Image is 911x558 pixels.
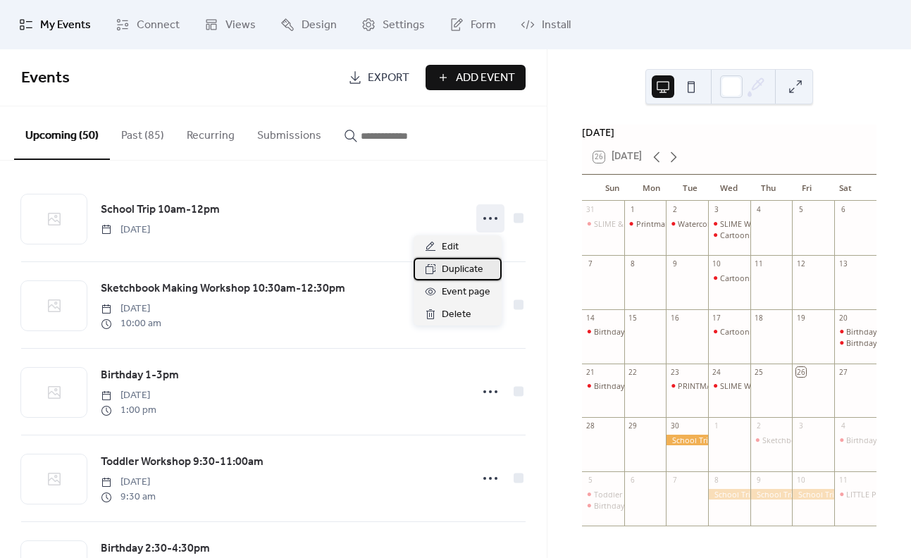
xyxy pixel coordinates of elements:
div: 1 [628,205,638,215]
a: School Trip 10am-12pm [101,201,220,219]
div: Birthday 3:30-5:30pm [834,337,876,348]
div: Watercolor Printmaking 10:00am-11:30pm [678,218,829,229]
span: [DATE] [101,302,161,316]
div: School Trip 10am-12pm [792,489,834,500]
button: Recurring [175,106,246,159]
a: Settings [351,6,435,44]
div: 1 [712,421,721,431]
div: Printmaking Workshop 10:00am-11:30am [636,218,785,229]
div: Toddler Workshop 9:30-11:00am [594,489,711,500]
span: Form [471,17,496,34]
div: 4 [754,205,764,215]
div: Printmaking Workshop 10:00am-11:30am [624,218,667,229]
div: 5 [585,476,595,485]
button: Submissions [246,106,333,159]
div: 14 [585,313,595,323]
div: 17 [712,313,721,323]
div: 2 [670,205,680,215]
div: Sat [826,175,865,201]
div: 6 [838,205,848,215]
a: Install [510,6,581,44]
div: 10 [712,259,721,268]
div: School Trip 10am-12pm [666,435,708,445]
div: Birthday 11-1pm [834,326,876,337]
span: Sketchbook Making Workshop 10:30am-12:30pm [101,280,345,297]
div: 16 [670,313,680,323]
span: My Events [40,17,91,34]
div: Thu [748,175,787,201]
div: 11 [754,259,764,268]
div: 27 [838,367,848,377]
div: 19 [796,313,806,323]
div: Birthday 11-1pm [846,326,905,337]
div: 6 [628,476,638,485]
div: 10 [796,476,806,485]
a: Views [194,6,266,44]
div: LITTLE PULP RE:OPENING “DOODLE/PIZZA” PARTY [834,489,876,500]
div: 28 [585,421,595,431]
div: 15 [628,313,638,323]
div: Wed [709,175,748,201]
div: Birthday 3:30-5:30pm [582,380,624,391]
div: 26 [796,367,806,377]
span: Duplicate [442,261,483,278]
span: 1:00 pm [101,403,156,418]
span: 9:30 am [101,490,156,504]
div: School Trip 10am-12pm [750,489,793,500]
div: SLIME WORKSHOP 10:30am-12:00pm [708,218,750,229]
div: 24 [712,367,721,377]
span: [DATE] [101,388,156,403]
div: School Trip 10am-12pm [708,489,750,500]
div: SLIME WORKSHOP 10:30am-12:00pm [720,380,853,391]
div: 29 [628,421,638,431]
div: 2 [754,421,764,431]
span: Views [225,17,256,34]
a: Toddler Workshop 9:30-11:00am [101,453,264,471]
div: 8 [628,259,638,268]
span: [DATE] [101,223,150,237]
button: Upcoming (50) [14,106,110,160]
button: Past (85) [110,106,175,159]
div: 22 [628,367,638,377]
div: 30 [670,421,680,431]
div: Watercolor Printmaking 10:00am-11:30pm [666,218,708,229]
div: PRINTMAKING WORKSHOP 10:30am-12:00pm [678,380,841,391]
div: Sketchbook Making Workshop 10:30am-12:30pm [750,435,793,445]
a: Birthday 2:30-4:30pm [101,540,210,558]
div: 5 [796,205,806,215]
div: Birthday 2:30-4:30pm [594,500,670,511]
a: Export [337,65,420,90]
div: 9 [754,476,764,485]
div: 13 [838,259,848,268]
div: 4 [838,421,848,431]
div: 3 [796,421,806,431]
div: SLIME & Stamping 11:00am-12:30pm [594,218,726,229]
div: 31 [585,205,595,215]
span: Delete [442,306,471,323]
div: 7 [670,476,680,485]
div: 25 [754,367,764,377]
span: Connect [137,17,180,34]
div: PRINTMAKING WORKSHOP 10:30am-12:00pm [666,380,708,391]
div: Cartooning Workshop 4:30-6:00pm [708,326,750,337]
div: Birthday 3:30-5:30pm [594,380,670,391]
div: 21 [585,367,595,377]
div: 9 [670,259,680,268]
span: Settings [383,17,425,34]
a: Connect [105,6,190,44]
div: Cartooning Workshop 4:30-6:00pm [708,230,750,240]
div: [DATE] [582,125,876,140]
div: Cartooning Workshop 4:30-6:00pm [708,273,750,283]
a: Birthday 1-3pm [101,366,179,385]
a: Design [270,6,347,44]
button: Add Event [426,65,526,90]
div: 8 [712,476,721,485]
span: Edit [442,239,459,256]
div: Tue [671,175,709,201]
span: Design [302,17,337,34]
div: SLIME WORKSHOP 10:30am-12:00pm [720,218,853,229]
span: Install [542,17,571,34]
div: 11 [838,476,848,485]
div: 20 [838,313,848,323]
